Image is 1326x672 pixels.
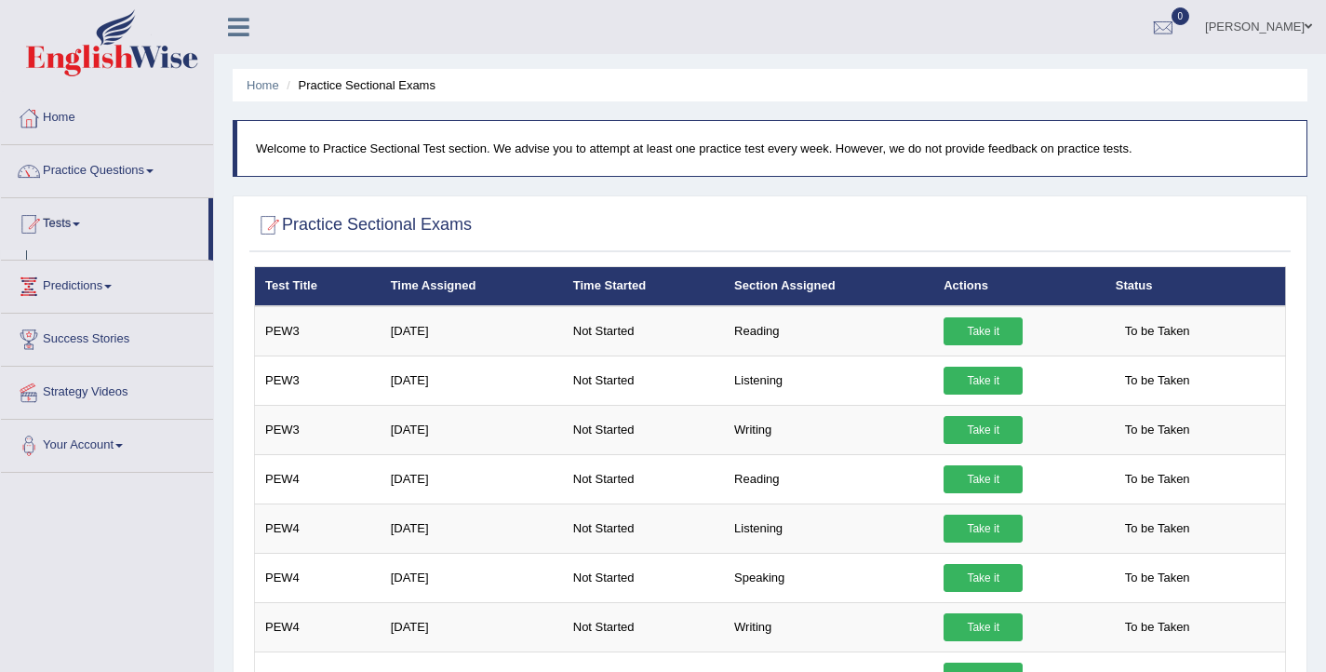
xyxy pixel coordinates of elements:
[255,504,381,553] td: PEW4
[944,564,1023,592] a: Take it
[563,553,724,602] td: Not Started
[34,250,208,284] a: Take Practice Sectional Test
[255,553,381,602] td: PEW4
[944,613,1023,641] a: Take it
[1,314,213,360] a: Success Stories
[724,602,933,652] td: Writing
[381,306,563,356] td: [DATE]
[1,145,213,192] a: Practice Questions
[563,356,724,405] td: Not Started
[1,261,213,307] a: Predictions
[563,454,724,504] td: Not Started
[1,92,213,139] a: Home
[1,420,213,466] a: Your Account
[724,356,933,405] td: Listening
[282,76,435,94] li: Practice Sectional Exams
[255,405,381,454] td: PEW3
[724,504,933,553] td: Listening
[1,198,208,245] a: Tests
[1105,267,1286,306] th: Status
[724,405,933,454] td: Writing
[724,553,933,602] td: Speaking
[944,317,1023,345] a: Take it
[944,465,1023,493] a: Take it
[563,504,724,553] td: Not Started
[933,267,1105,306] th: Actions
[1116,515,1199,543] span: To be Taken
[1116,613,1199,641] span: To be Taken
[255,306,381,356] td: PEW3
[724,267,933,306] th: Section Assigned
[563,306,724,356] td: Not Started
[1116,367,1199,395] span: To be Taken
[256,140,1288,157] p: Welcome to Practice Sectional Test section. We advise you to attempt at least one practice test e...
[255,454,381,504] td: PEW4
[255,356,381,405] td: PEW3
[944,367,1023,395] a: Take it
[563,405,724,454] td: Not Started
[381,405,563,454] td: [DATE]
[1116,465,1199,493] span: To be Taken
[381,504,563,553] td: [DATE]
[724,306,933,356] td: Reading
[247,78,279,92] a: Home
[381,454,563,504] td: [DATE]
[381,602,563,652] td: [DATE]
[381,553,563,602] td: [DATE]
[381,267,563,306] th: Time Assigned
[255,602,381,652] td: PEW4
[1,367,213,413] a: Strategy Videos
[1116,564,1199,592] span: To be Taken
[1172,7,1190,25] span: 0
[381,356,563,405] td: [DATE]
[563,267,724,306] th: Time Started
[254,211,472,239] h2: Practice Sectional Exams
[1116,416,1199,444] span: To be Taken
[944,515,1023,543] a: Take it
[724,454,933,504] td: Reading
[255,267,381,306] th: Test Title
[563,602,724,652] td: Not Started
[1116,317,1199,345] span: To be Taken
[944,416,1023,444] a: Take it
